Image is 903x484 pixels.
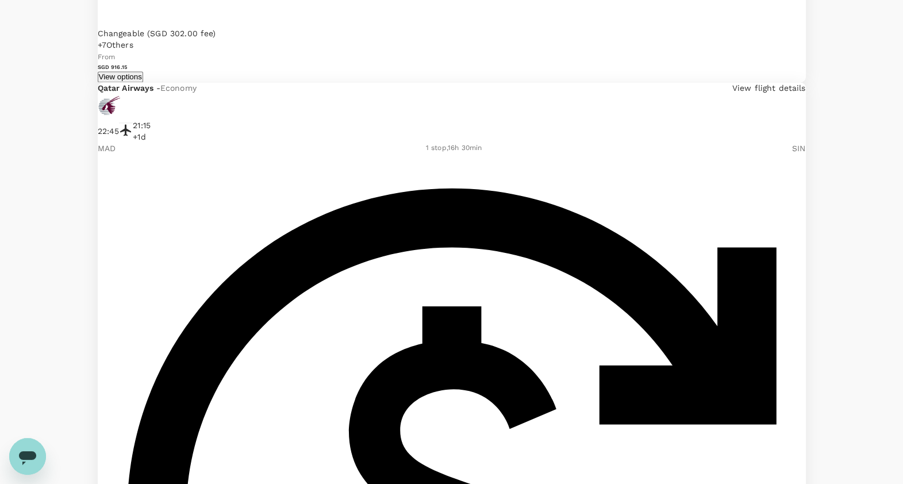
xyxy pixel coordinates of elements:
[732,82,806,94] p: View flight details
[98,83,156,93] span: Qatar Airways
[98,143,116,154] p: MAD
[133,132,145,141] span: +1d
[98,125,120,137] p: 22:45
[792,143,805,154] p: SIN
[156,83,160,93] span: -
[98,94,121,117] img: QR
[106,40,133,49] span: Others
[98,63,806,71] h6: SGD 916.15
[98,53,116,61] span: From
[426,143,482,154] div: 1 stop , 16h 30min
[9,438,46,475] iframe: Button to launch messaging window, conversation in progress
[98,29,216,38] span: Changeable (SGD 302.00 fee)
[98,40,106,49] span: + 7
[133,120,151,131] p: 21:15
[160,83,197,93] span: Economy
[98,39,806,51] div: +7Others
[98,71,143,82] button: View options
